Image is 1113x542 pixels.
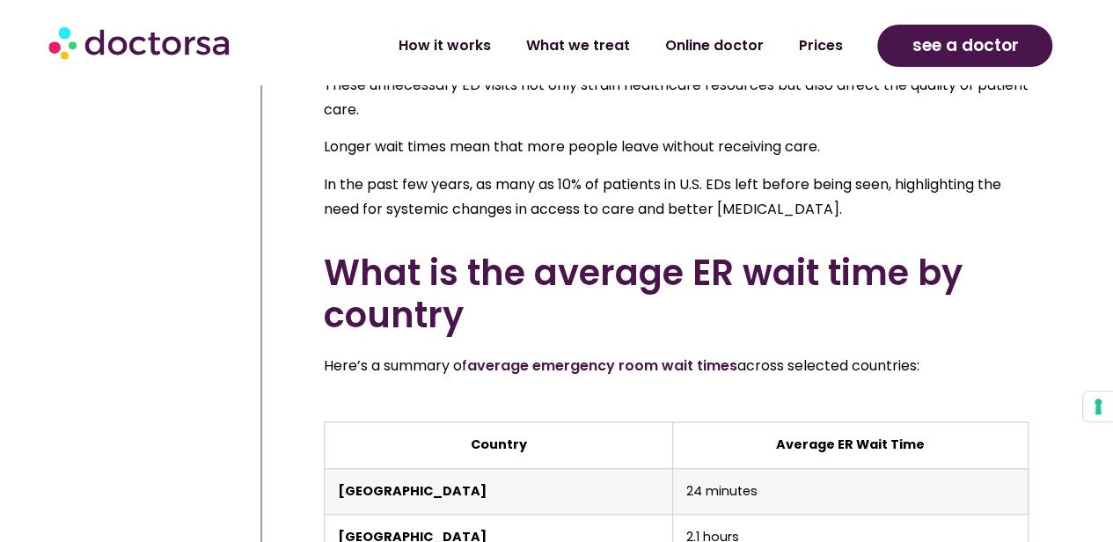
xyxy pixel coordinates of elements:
a: How it works [380,26,508,66]
p: Here’s a summary of across selected countries: [324,354,1029,378]
p: In the past few years, as many as 10% of patients in U.S. EDs left before being seen, highlightin... [324,172,1029,222]
a: Online doctor [647,26,780,66]
th: Average ER Wait Time [673,421,1029,468]
a: What we treat [508,26,647,66]
a: see a doctor [877,25,1052,67]
p: These unnecessary ED visits not only strain healthcare resources but also affect the quality of p... [324,73,1029,122]
button: Your consent preferences for tracking technologies [1083,392,1113,421]
strong: [GEOGRAPHIC_DATA] [338,482,487,500]
a: average emergency room wait times [467,355,737,376]
span: see a doctor [912,32,1018,60]
td: 24 minutes [673,468,1029,515]
nav: Menu [299,26,860,66]
a: Prices [780,26,860,66]
th: Country [324,421,672,468]
h2: What is the average ER wait time by country [324,252,1029,336]
p: Longer wait times mean that more people leave without receiving care. [324,135,1029,159]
